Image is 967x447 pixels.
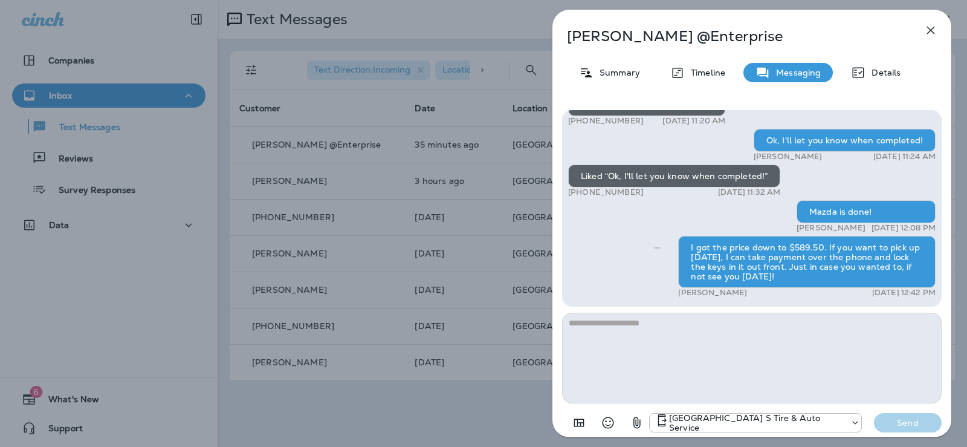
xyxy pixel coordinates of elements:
p: [PERSON_NAME] [754,152,823,162]
p: [PERSON_NAME] [797,223,865,233]
div: +1 (301) 975-0024 [650,413,861,432]
button: Add in a premade template [567,411,591,435]
p: [PHONE_NUMBER] [568,188,644,197]
span: Sent [654,241,660,252]
p: [DATE] 12:08 PM [872,223,936,233]
div: Mazda is done! [797,200,936,223]
p: [DATE] 12:42 PM [872,288,936,298]
p: [GEOGRAPHIC_DATA] S Tire & Auto Service [669,413,844,432]
div: Ok, I'll let you know when completed! [754,129,936,152]
p: Summary [593,68,640,77]
button: Select an emoji [596,411,620,435]
p: [PHONE_NUMBER] [568,116,644,126]
p: Messaging [770,68,821,77]
p: [DATE] 11:20 AM [662,116,725,126]
p: Timeline [685,68,725,77]
p: [PERSON_NAME] [678,288,747,298]
p: [DATE] 11:32 AM [718,188,780,197]
p: [DATE] 11:24 AM [873,152,936,162]
div: I got the price down to $589.50. If you want to pick up [DATE], I can take payment over the phone... [678,236,936,288]
div: Liked “Ok, I'll let you know when completed!” [568,165,780,188]
p: [PERSON_NAME] @Enterprise [567,28,897,45]
p: Details [865,68,901,77]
